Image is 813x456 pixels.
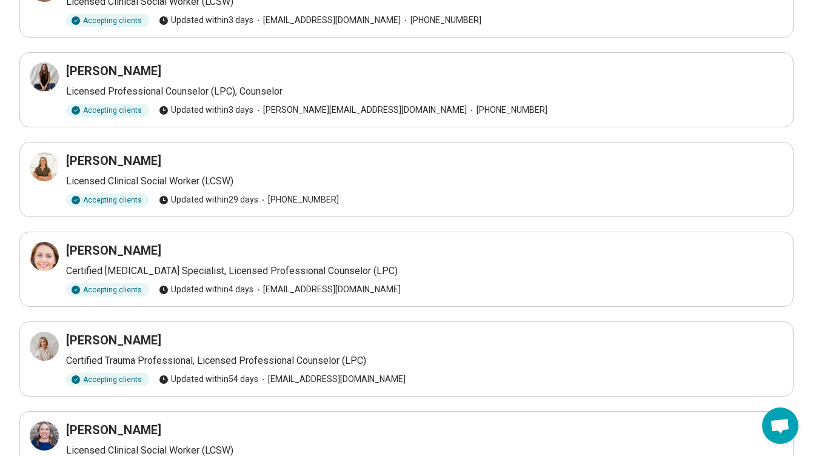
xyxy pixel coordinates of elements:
[66,283,149,297] div: Accepting clients
[66,264,783,278] p: Certified [MEDICAL_DATA] Specialist, Licensed Professional Counselor (LPC)
[159,283,253,296] span: Updated within 4 days
[159,14,253,27] span: Updated within 3 days
[66,193,149,207] div: Accepting clients
[159,193,258,206] span: Updated within 29 days
[253,283,401,296] span: [EMAIL_ADDRESS][DOMAIN_NAME]
[159,373,258,386] span: Updated within 54 days
[66,84,783,99] p: Licensed Professional Counselor (LPC), Counselor
[66,421,161,438] h3: [PERSON_NAME]
[401,14,481,27] span: [PHONE_NUMBER]
[253,14,401,27] span: [EMAIL_ADDRESS][DOMAIN_NAME]
[159,104,253,116] span: Updated within 3 days
[258,373,406,386] span: [EMAIL_ADDRESS][DOMAIN_NAME]
[66,242,161,259] h3: [PERSON_NAME]
[66,174,783,189] p: Licensed Clinical Social Worker (LCSW)
[66,14,149,27] div: Accepting clients
[66,152,161,169] h3: [PERSON_NAME]
[66,373,149,386] div: Accepting clients
[66,62,161,79] h3: [PERSON_NAME]
[66,354,783,368] p: Certified Trauma Professional, Licensed Professional Counselor (LPC)
[253,104,467,116] span: [PERSON_NAME][EMAIL_ADDRESS][DOMAIN_NAME]
[66,332,161,349] h3: [PERSON_NAME]
[66,104,149,117] div: Accepting clients
[467,104,547,116] span: [PHONE_NUMBER]
[258,193,339,206] span: [PHONE_NUMBER]
[762,407,798,444] div: Open chat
